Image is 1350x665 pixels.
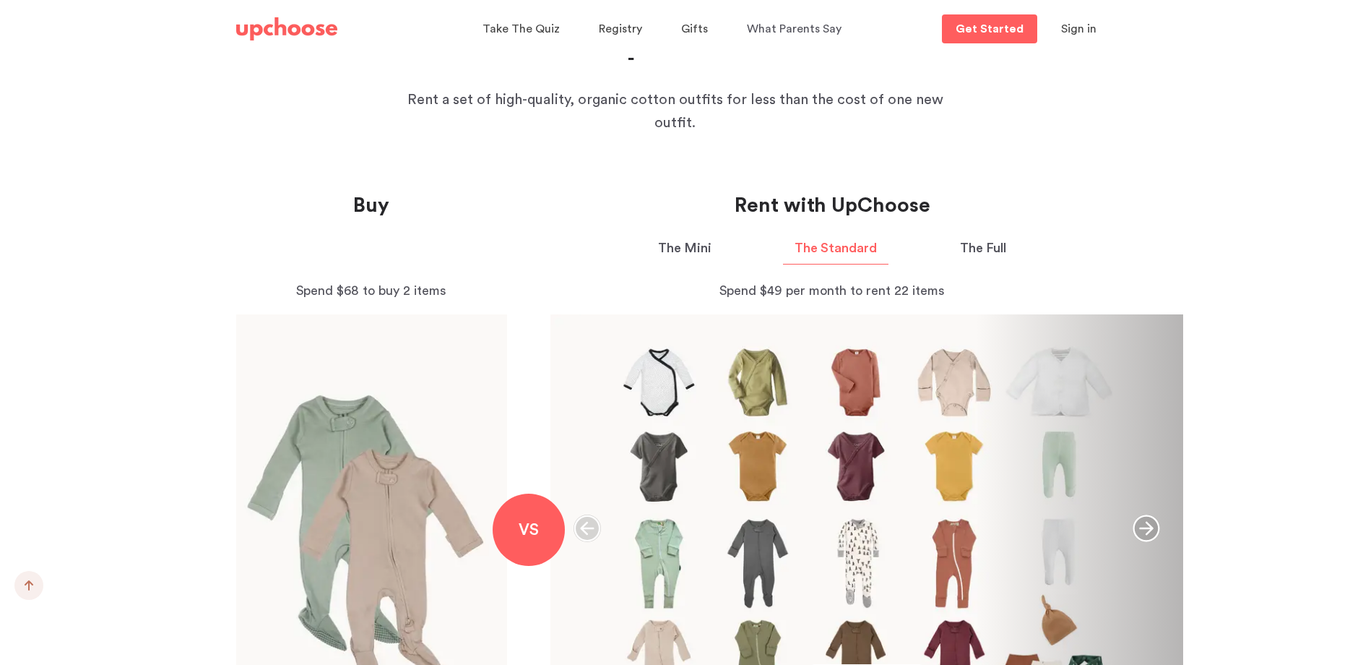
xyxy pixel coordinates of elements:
[658,239,711,258] p: The Mini
[550,280,1115,301] p: Spend $49 per month to rent 22 items
[783,239,888,265] button: The Standard
[948,239,1018,265] button: The Full
[236,280,507,301] p: Spend $68 to buy 2 items
[1061,23,1096,35] span: Sign in
[599,23,642,35] span: Registry
[519,522,539,538] span: VS
[960,239,1006,258] p: The Full
[747,23,841,35] span: What Parents Say
[550,192,1115,218] p: Rent with UpChoose
[599,15,646,43] a: Registry
[795,239,877,258] p: The Standard
[646,239,723,265] button: The Mini
[236,17,337,40] img: UpChoose
[483,15,564,43] a: Take The Quiz
[956,23,1024,35] p: Get Started
[747,15,846,43] a: What Parents Say
[681,15,712,43] a: Gifts
[681,23,708,35] span: Gifts
[483,23,560,35] span: Take The Quiz
[236,14,337,44] a: UpChoose
[236,192,507,218] p: Buy
[1043,14,1115,43] button: Sign in
[942,14,1037,43] a: Get Started
[401,88,950,134] p: Rent a set of high-quality, organic cotton outfits for less than the cost of one new outfit.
